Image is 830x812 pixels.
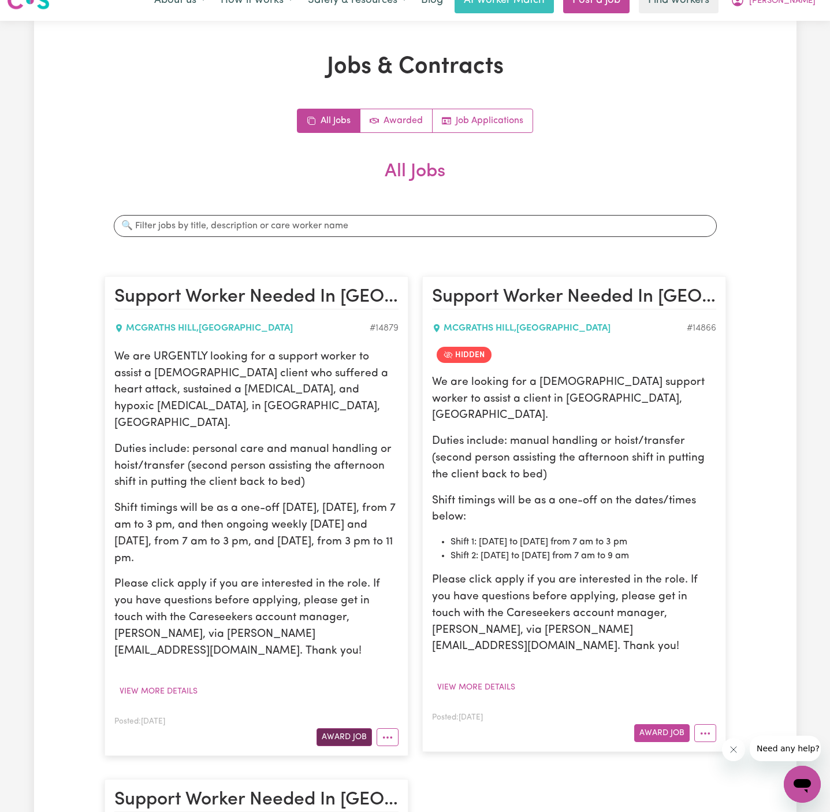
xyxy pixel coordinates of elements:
p: Duties include: manual handling or hoist/transfer (second person assisting the afternoon shift in... [432,433,716,483]
div: Job ID #14866 [687,321,716,335]
button: View more details [432,678,520,696]
h1: Jobs & Contracts [105,53,726,81]
button: View more details [114,683,203,700]
li: Shift 1: [DATE] to [DATE] from 7 am to 3 pm [451,535,716,549]
button: More options [377,728,399,746]
button: Award Job [317,728,372,746]
a: Active jobs [360,109,433,132]
h2: Support Worker Needed In McGraths Hill, NSW [114,789,399,812]
a: All jobs [297,109,360,132]
iframe: Message from company [750,736,821,761]
div: MCGRATHS HILL , [GEOGRAPHIC_DATA] [114,321,370,335]
p: We are looking for a [DEMOGRAPHIC_DATA] support worker to assist a client in [GEOGRAPHIC_DATA], [... [432,375,716,424]
h2: Support Worker Needed In McGraths Hill, NSW [432,286,716,309]
p: Shift timings will be as a one-off on the dates/times below: [432,493,716,526]
span: Job is hidden [437,347,492,363]
a: Job applications [433,109,533,132]
p: Shift timings will be as a one-off [DATE], [DATE], from 7 am to 3 pm, and then ongoing weekly [DA... [114,500,399,567]
p: We are URGENTLY looking for a support worker to assist a [DEMOGRAPHIC_DATA] client who suffered a... [114,349,399,432]
div: MCGRATHS HILL , [GEOGRAPHIC_DATA] [432,321,687,335]
li: Shift 2: [DATE] to [DATE] from 7 am to 9 am [451,549,716,563]
p: Duties include: personal care and manual handling or hoist/transfer (second person assisting the ... [114,442,399,491]
span: Posted: [DATE] [432,714,483,721]
button: More options [694,724,716,742]
h2: All Jobs [105,161,726,201]
iframe: Button to launch messaging window [784,766,821,803]
p: Please click apply if you are interested in the role. If you have questions before applying, plea... [432,572,716,655]
iframe: Close message [722,738,745,761]
button: Award Job [634,724,690,742]
div: Job ID #14879 [370,321,399,335]
p: Please click apply if you are interested in the role. If you have questions before applying, plea... [114,576,399,659]
h2: Support Worker Needed In McGraths Hill, NSW [114,286,399,309]
span: Posted: [DATE] [114,718,165,725]
input: 🔍 Filter jobs by title, description or care worker name [114,215,717,237]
